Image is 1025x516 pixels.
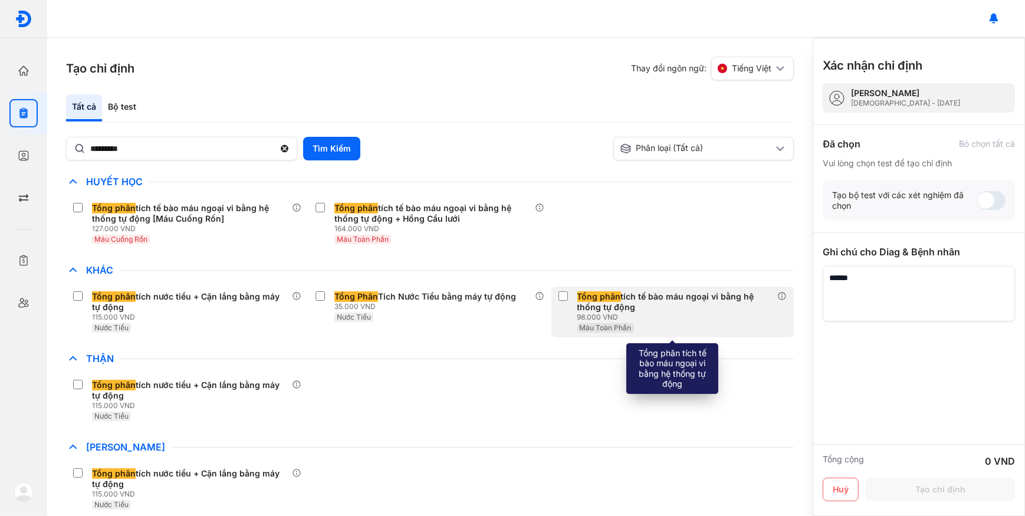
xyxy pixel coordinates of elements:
[14,483,33,502] img: logo
[985,454,1015,468] div: 0 VND
[66,60,134,77] h3: Tạo chỉ định
[577,313,777,322] div: 98.000 VND
[92,380,136,390] span: Tổng phân
[92,468,136,479] span: Tổng phân
[823,454,864,468] div: Tổng cộng
[851,88,960,98] div: [PERSON_NAME]
[823,137,860,151] div: Đã chọn
[823,245,1015,259] div: Ghi chú cho Diag & Bệnh nhân
[92,224,292,234] div: 127.000 VND
[337,313,371,321] span: Nước Tiểu
[80,264,119,276] span: Khác
[92,468,287,489] div: tích nước tiểu + Cặn lắng bằng máy tự động
[80,441,171,453] span: [PERSON_NAME]
[832,190,977,211] div: Tạo bộ test với các xét nghiệm đã chọn
[851,98,960,108] div: [DEMOGRAPHIC_DATA] - [DATE]
[866,478,1015,501] button: Tạo chỉ định
[577,291,773,313] div: tích tế bào máu ngoại vi bằng hệ thống tự động
[15,10,32,28] img: logo
[92,203,136,213] span: Tổng phân
[80,176,149,188] span: Huyết Học
[823,158,1015,169] div: Vui lòng chọn test để tạo chỉ định
[303,137,360,160] button: Tìm Kiếm
[94,235,147,244] span: Máu Cuống Rốn
[92,291,287,313] div: tích nước tiểu + Cặn lắng bằng máy tự động
[92,489,292,499] div: 115.000 VND
[334,203,530,224] div: tích tế bào máu ngoại vi bằng hệ thống tự động + Hồng Cầu lưới
[823,478,859,501] button: Huỷ
[92,401,292,410] div: 115.000 VND
[80,353,120,364] span: Thận
[580,323,632,332] span: Máu Toàn Phần
[92,291,136,302] span: Tổng phân
[334,291,516,302] div: Tích Nước Tiểu bằng máy tự động
[334,291,378,302] span: Tổng Phân
[92,313,292,322] div: 115.000 VND
[334,224,534,234] div: 164.000 VND
[94,500,129,509] span: Nước Tiểu
[631,57,794,80] div: Thay đổi ngôn ngữ:
[66,94,102,121] div: Tất cả
[92,203,287,224] div: tích tế bào máu ngoại vi bằng hệ thống tự động [Máu Cuống Rốn]
[732,63,771,74] span: Tiếng Việt
[620,143,774,155] div: Phân loại (Tất cả)
[337,235,389,244] span: Máu Toàn Phần
[94,412,129,420] span: Nước Tiểu
[577,291,621,302] span: Tổng phân
[823,57,922,74] h3: Xác nhận chỉ định
[959,139,1015,149] div: Bỏ chọn tất cả
[334,203,378,213] span: Tổng phân
[92,380,287,401] div: tích nước tiểu + Cặn lắng bằng máy tự động
[94,323,129,332] span: Nước Tiểu
[334,302,521,311] div: 35.000 VND
[102,94,142,121] div: Bộ test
